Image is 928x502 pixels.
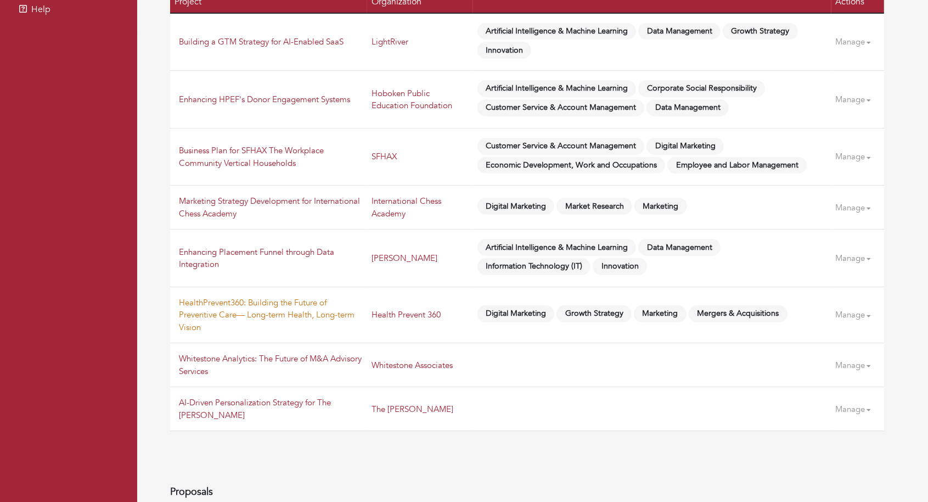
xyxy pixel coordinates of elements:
span: Data Management [638,23,721,40]
a: Whitestone Associates [372,360,453,371]
span: Innovation [593,258,647,275]
a: AI-Driven Personalization Strategy for The [PERSON_NAME] [179,397,331,421]
span: Artificial Intelligence & Machine Learning [477,239,637,256]
a: Hoboken Public Education Foundation [372,88,452,111]
a: Whitestone Analytics: The Future of M&A Advisory Services [179,353,362,377]
a: LightRiver [372,36,408,47]
a: Manage [836,399,880,420]
span: Marketing [634,305,687,322]
span: Mergers & Acquisitions [689,305,788,322]
a: HealthPrevent360: Building the Future of Preventive Care— Long-term Health, Long-term Vision [179,297,355,333]
a: SFHAX [372,151,397,162]
span: Artificial Intelligence & Machine Learning [477,80,637,97]
span: Marketing [634,198,687,215]
a: Manage [836,31,880,53]
a: Manage [836,146,880,168]
span: Growth Strategy [723,23,798,40]
a: [PERSON_NAME] [372,253,437,264]
span: Digital Marketing [477,198,555,215]
span: Digital Marketing [646,138,724,155]
span: Customer Service & Account Management [477,138,645,155]
span: Customer Service & Account Management [477,99,645,116]
span: Innovation [477,42,532,59]
span: Market Research [556,198,632,215]
a: Business Plan for SFHAX The Workplace Community Vertical Households [179,145,324,169]
a: Enhancing Placement Funnel through Data Integration [179,247,334,270]
span: Data Management [646,99,729,116]
a: The [PERSON_NAME] [372,404,453,415]
span: Data Management [638,239,721,256]
a: Manage [836,197,880,219]
span: Information Technology (IT) [477,258,591,275]
a: Building a GTM Strategy for AI-Enabled SaaS [179,36,344,47]
span: Digital Marketing [477,305,555,322]
a: Enhancing HPEF's Donor Engagement Systems [179,94,350,105]
h4: Proposals [170,486,884,498]
span: Corporate Social Responsibility [638,80,765,97]
span: Economic Development, Work and Occupations [477,157,666,174]
span: Growth Strategy [556,305,632,322]
a: International Chess Academy [372,196,441,219]
a: Manage [836,304,880,326]
span: Help [31,3,50,15]
span: Artificial Intelligence & Machine Learning [477,23,637,40]
a: Manage [836,355,880,376]
a: Manage [836,248,880,269]
span: Employee and Labor Management [667,157,807,174]
a: Manage [836,89,880,110]
a: Health Prevent 360 [372,309,441,320]
a: Marketing Strategy Development for International Chess Academy [179,196,360,219]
